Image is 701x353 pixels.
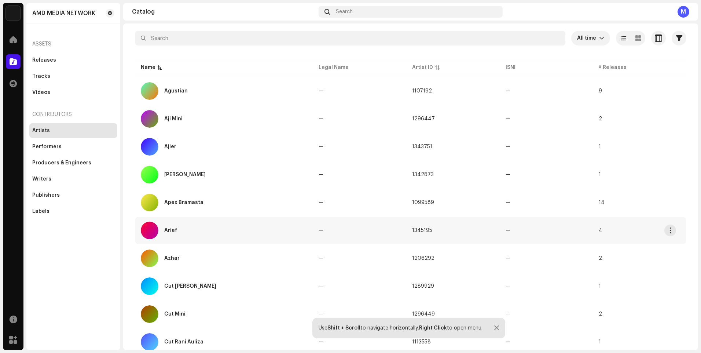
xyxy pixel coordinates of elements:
[319,144,323,149] span: —
[506,228,510,233] span: —
[32,208,49,214] div: Labels
[412,172,434,177] span: 1342873
[599,228,602,233] span: 4
[32,144,62,150] div: Performers
[32,57,56,63] div: Releases
[29,172,117,186] re-m-nav-item: Writers
[29,139,117,154] re-m-nav-item: Performers
[506,116,510,121] span: —
[412,339,431,345] span: 1113558
[164,339,203,345] div: Cut Rani Auliza
[599,31,604,46] div: dropdown trigger
[29,188,117,203] re-m-nav-item: Publishers
[412,284,434,289] span: 1289929
[506,339,510,345] span: —
[412,144,432,149] span: 1343751
[506,200,510,205] span: —
[164,284,216,289] div: Cut Azrina Sari
[599,144,601,149] span: 1
[327,325,360,331] strong: Shift + Scroll
[506,172,510,177] span: —
[32,90,50,95] div: Videos
[577,31,599,46] span: All time
[599,312,602,317] span: 2
[319,284,323,289] span: —
[599,256,602,261] span: 2
[319,172,323,177] span: —
[506,88,510,94] span: —
[506,144,510,149] span: —
[164,228,177,233] div: Arief
[164,172,206,177] div: Anju Nirwana
[412,200,434,205] span: 1099589
[412,256,434,261] span: 1206292
[32,160,91,166] div: Producers & Engineers
[412,312,435,317] span: 1296449
[319,228,323,233] span: —
[412,228,432,233] span: 1345195
[29,85,117,100] re-m-nav-item: Videos
[29,123,117,138] re-m-nav-item: Artists
[164,116,183,121] div: Aji Mini
[29,69,117,84] re-m-nav-item: Tracks
[29,204,117,219] re-m-nav-item: Labels
[164,312,186,317] div: Cut Mini
[32,73,50,79] div: Tracks
[319,200,323,205] span: —
[319,312,323,317] span: —
[135,31,565,46] input: Search
[599,88,602,94] span: 9
[506,312,510,317] span: —
[32,128,50,134] div: Artists
[29,53,117,68] re-m-nav-item: Releases
[678,6,689,18] div: M
[29,156,117,170] re-m-nav-item: Producers & Engineers
[506,256,510,261] span: —
[319,116,323,121] span: —
[599,284,601,289] span: 1
[164,88,188,94] div: Agustian
[164,200,203,205] div: Apex Bramasta
[6,6,21,21] img: 64f15ab7-a28a-4bb5-a164-82594ec98160
[29,35,117,53] re-a-nav-header: Assets
[506,284,510,289] span: —
[32,10,95,16] div: AMD MEDIA NETWORK
[29,106,117,123] re-a-nav-header: Contributors
[412,64,433,71] div: Artist ID
[319,325,482,331] div: Use to navigate horizontally, to open menu.
[336,9,353,15] span: Search
[419,325,447,331] strong: Right Click
[599,339,601,345] span: 1
[599,200,605,205] span: 14
[164,144,176,149] div: Ajier
[164,256,180,261] div: Azhar
[412,88,432,94] span: 1107192
[32,176,51,182] div: Writers
[141,64,155,71] div: Name
[32,192,60,198] div: Publishers
[319,339,323,345] span: —
[412,116,435,121] span: 1296447
[599,172,601,177] span: 1
[319,256,323,261] span: —
[599,116,602,121] span: 2
[132,9,316,15] div: Catalog
[319,88,323,94] span: —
